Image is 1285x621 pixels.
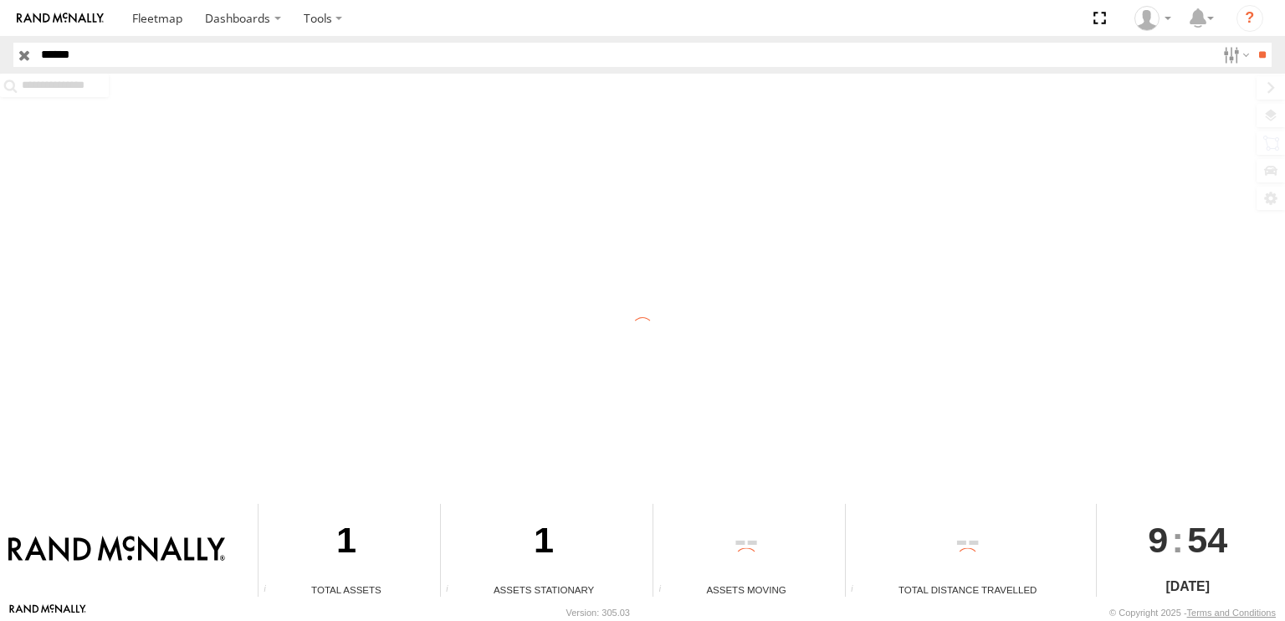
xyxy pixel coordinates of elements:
div: Jose Goitia [1129,6,1177,31]
div: Assets Stationary [441,583,647,597]
div: 1 [259,504,434,583]
div: Assets Moving [653,583,838,597]
div: Total distance travelled by all assets within specified date range and applied filters [846,584,871,597]
a: Terms and Conditions [1187,608,1276,618]
div: Total Assets [259,583,434,597]
div: Total number of assets current stationary. [441,584,466,597]
div: 1 [441,504,647,583]
div: : [1097,504,1279,576]
img: rand-logo.svg [17,13,104,24]
span: 9 [1148,504,1168,576]
label: Search Filter Options [1216,43,1252,67]
i: ? [1236,5,1263,32]
div: [DATE] [1097,577,1279,597]
div: Total number of assets current in transit. [653,584,678,597]
img: Rand McNally [8,536,225,564]
a: Visit our Website [9,604,86,621]
div: Total Distance Travelled [846,583,1090,597]
span: 54 [1187,504,1227,576]
div: Version: 305.03 [566,608,630,618]
div: © Copyright 2025 - [1109,608,1276,618]
div: Total number of Enabled Assets [259,584,284,597]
